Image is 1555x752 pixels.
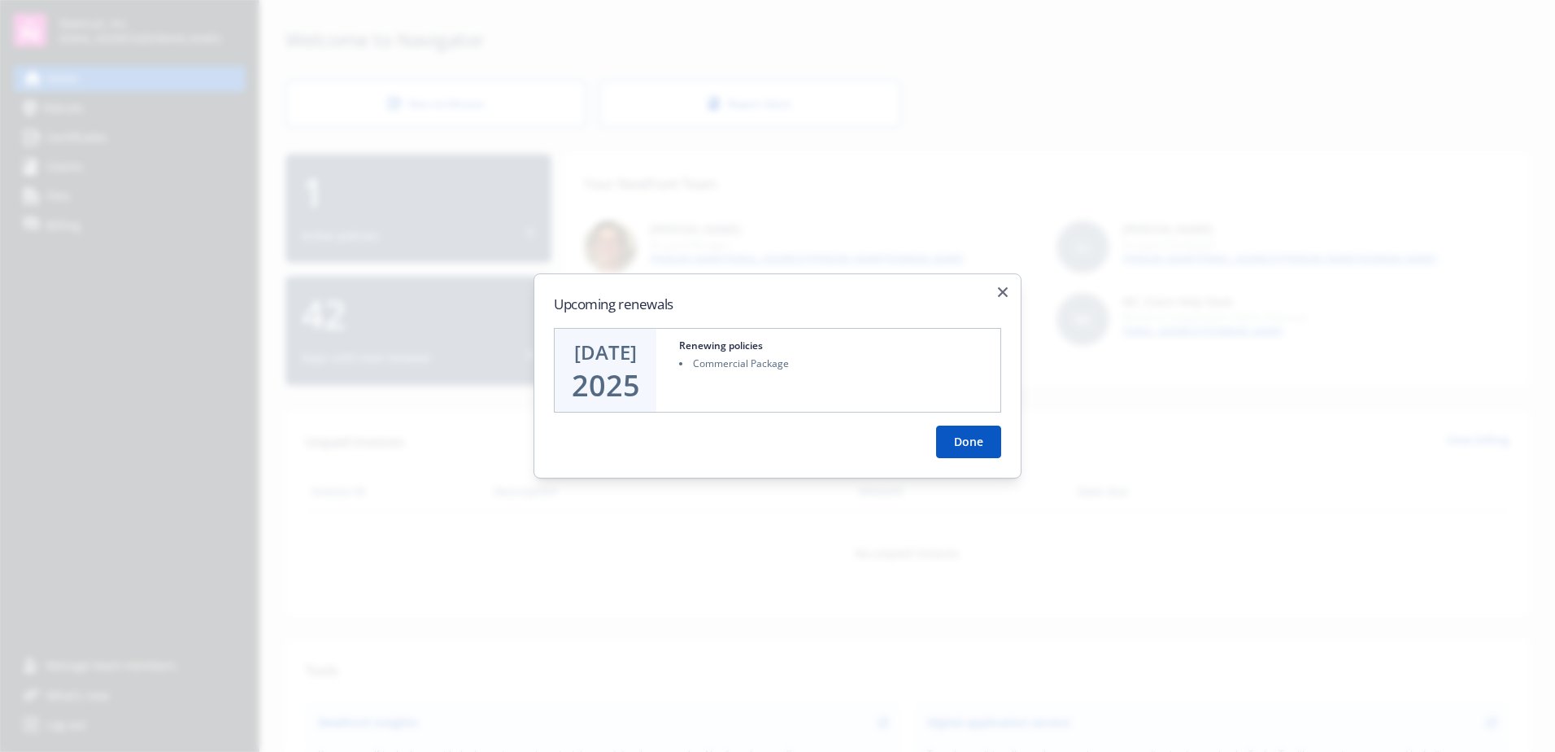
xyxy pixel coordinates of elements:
[554,294,1001,315] h2: Upcoming renewals
[936,426,1001,458] button: Done
[572,369,640,402] div: 2025
[574,339,637,366] div: [DATE]
[679,339,763,352] div: Renewing policies
[679,356,991,370] li: Commercial Package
